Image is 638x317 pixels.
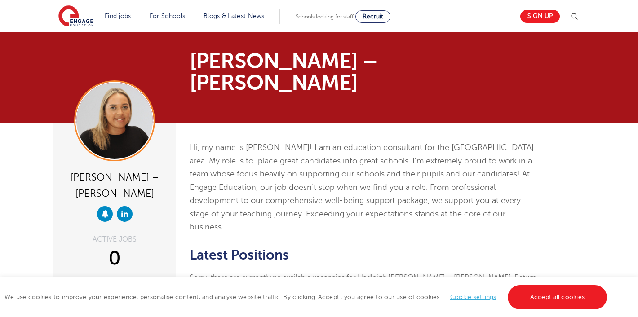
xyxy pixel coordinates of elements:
[190,272,540,295] p: Sorry, there are currently no available vacancies for Hadleigh [PERSON_NAME] – [PERSON_NAME]. Ret...
[520,10,560,23] a: Sign up
[60,236,169,243] div: ACTIVE JOBS
[450,294,496,300] a: Cookie settings
[60,277,169,284] div: OFFICE(S)
[4,294,609,300] span: We use cookies to improve your experience, personalise content, and analyse website traffic. By c...
[60,168,169,202] div: [PERSON_NAME] – [PERSON_NAME]
[363,13,383,20] span: Recruit
[296,13,354,20] span: Schools looking for staff
[355,10,390,23] a: Recruit
[58,5,93,28] img: Engage Education
[508,285,607,309] a: Accept all cookies
[204,13,265,19] a: Blogs & Latest News
[105,13,131,19] a: Find jobs
[190,143,534,231] span: Hi, my name is [PERSON_NAME]! I am an education consultant for the [GEOGRAPHIC_DATA] area. My rol...
[150,13,185,19] a: For Schools
[190,50,403,93] h1: [PERSON_NAME] – [PERSON_NAME]
[190,247,540,263] h2: Latest Positions
[60,247,169,270] div: 0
